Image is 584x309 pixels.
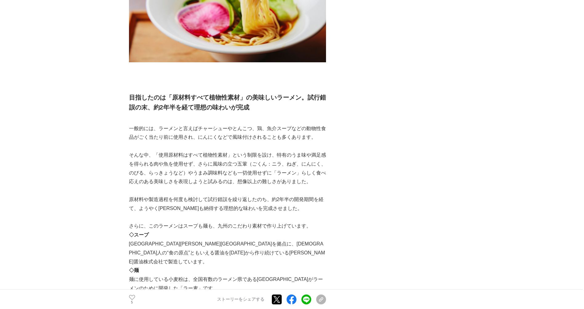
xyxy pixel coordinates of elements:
p: 一般的には、ラーメンと言えばチャーシューやとんこつ、鶏、魚介スープなどの動物性食品がごく当たり前に使用され、にんにくなどで風味付けされることも多くあります。 [129,124,326,142]
p: そんな中、「使用原材料はすべて植物性素材」という制限を設け、特有のうま味や満足感を得られる肉や魚を使用せず、さらに風味の立つ五葷（ごくん：ニラ、ねぎ、にんにく、のびる、らっきょうなど）やうまみ調... [129,151,326,186]
strong: ◇スープ [129,232,149,237]
p: 原材料や製造過程を何度も検討して試行錯誤を繰り返したのち、約2年半の開発期間を経て、ようやく[PERSON_NAME]も納得する理想的な味わいを完成させました。 [129,195,326,213]
h2: 目指したのは「原材料すべて植物性素材」の美味しいラーメン。試行錯誤の末、約2年半を経て理想の味わいが完成 [129,93,326,112]
p: [GEOGRAPHIC_DATA][PERSON_NAME][GEOGRAPHIC_DATA]を拠点に、[DEMOGRAPHIC_DATA]人の“食の原点”ともいえる醤油を[DATE]から作り続... [129,240,326,266]
p: ストーリーをシェアする [217,297,264,302]
p: 麺に使用している小麦粉は、全国有数のラーメン県である[GEOGRAPHIC_DATA]がラーメンのために開発した「ラー麦」です。 [129,275,326,293]
p: さらに、このラーメンはスープも麺も、九州のこだわり素材で作り上げています。 [129,222,326,231]
strong: ◇麺 [129,268,139,273]
p: 5 [129,301,135,304]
